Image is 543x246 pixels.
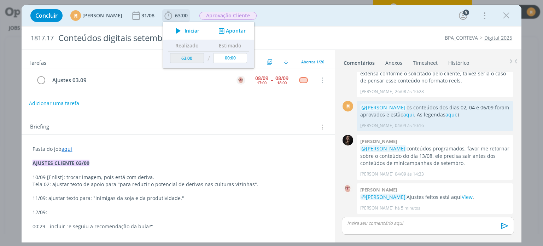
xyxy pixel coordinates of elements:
div: 5 [463,10,469,16]
a: Timesheet [413,56,438,67]
div: 08/09 [275,76,288,81]
p: [PERSON_NAME] [360,88,393,95]
div: 08/09 [255,76,268,81]
span: 04/09 às 10:16 [395,122,424,129]
span: 04/09 às 14:33 [395,171,424,177]
p: 01:15 "em contato com o seu representante comercial e com a instituição de pesquisa da sua região" [33,237,323,244]
p: Pasta do job [33,145,323,153]
span: Briefing [30,122,49,132]
span: Iniciar [185,28,199,33]
div: M [70,10,81,21]
button: Apontar [217,27,246,35]
button: Adicionar uma tarefa [29,97,80,110]
a: BPA_CORTEVA [445,34,478,41]
div: 31/08 [141,13,156,18]
div: 18:00 [277,81,287,85]
a: aqui [403,111,414,118]
th: Realizado [168,40,206,51]
button: A [236,75,246,85]
span: @[PERSON_NAME] [361,194,405,200]
b: [PERSON_NAME] [360,138,397,144]
a: aqui [62,145,72,152]
img: N [343,135,353,145]
a: Histórico [448,56,469,67]
th: Estimado [212,40,249,51]
p: conteúdos programados, favor me retornar sobre o conteúdo do dia 13/08, ele precisa sair antes do... [360,145,509,167]
button: Concluir [30,9,63,22]
img: A [237,76,245,85]
div: Anexos [385,59,402,67]
p: 12/09: [33,209,323,216]
td: / [206,51,212,66]
span: @[PERSON_NAME] [361,145,405,152]
p: 10/09 [Enlist]: trocar imagem, pois está com deriva. [33,174,323,181]
span: @[PERSON_NAME] [361,104,405,111]
span: [PERSON_NAME] [82,13,122,18]
p: [PERSON_NAME] [360,171,393,177]
p: [PERSON_NAME] [360,205,393,211]
button: Iniciar [172,26,200,36]
p: [PERSON_NAME] [360,122,393,129]
p: os conteúdos dos dias 02, 04 e 06/09 foram aprovados e estão . As legendas :) [360,104,509,119]
a: View [462,194,473,200]
button: M[PERSON_NAME] [70,10,122,21]
div: dialog [22,5,521,242]
span: 26/08 às 10:28 [395,88,424,95]
strong: AJUSTES CLIENTE 03/09 [33,160,89,166]
button: Aprovação Cliente [199,11,257,20]
span: Tarefas [29,58,46,66]
p: 11/09: ajustar texto para: "inimigas da soja e da produtividade." [33,195,323,202]
span: Aprovação Cliente [199,12,257,20]
div: 17:00 [257,81,267,85]
span: -- [271,78,273,82]
b: [PERSON_NAME] [360,187,397,193]
a: Comentários [343,56,375,67]
div: Ajustes 03.09 [49,76,230,85]
ul: 63:00 [163,22,255,69]
span: há 5 minutos [395,205,420,211]
span: Concluir [35,13,58,18]
div: M [343,101,353,111]
p: Ajustes feitos está aqui . [360,194,509,201]
button: 63:00 [163,10,189,21]
span: Abertas 1/26 [301,59,324,64]
p: Tela 02: ajustar texto de apoio para "para reduzir o potencial de derivas nas culturas vizinhas". [33,181,323,188]
button: 5 [457,10,469,21]
div: Conteúdos digitais setembro [55,29,309,47]
a: aqui [445,111,456,118]
img: arrow-down.svg [284,60,288,64]
span: 63:00 [175,12,188,19]
p: 00:29 - incluir "e seguiu a recomendação da bula?" [33,223,323,230]
span: 1817.17 [31,34,54,42]
img: A [343,183,353,194]
a: Digital 2025 [484,34,512,41]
